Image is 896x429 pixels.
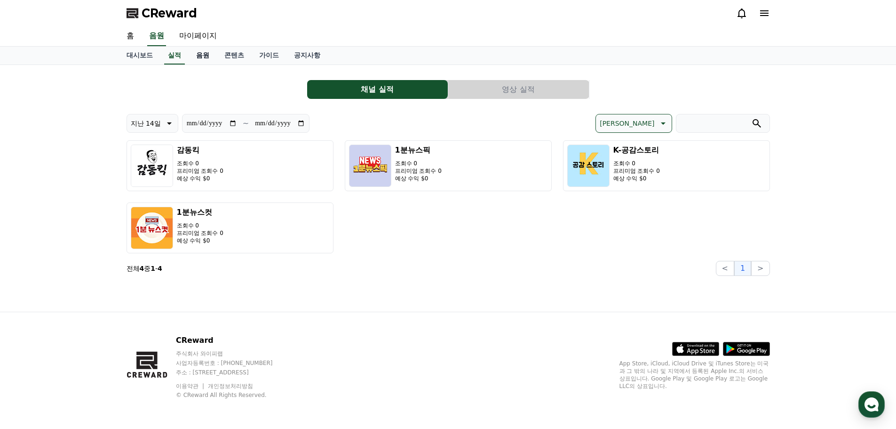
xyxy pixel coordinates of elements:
a: 음원 [189,47,217,65]
span: CReward [142,6,197,21]
p: App Store, iCloud, iCloud Drive 및 iTunes Store는 미국과 그 밖의 나라 및 지역에서 등록된 Apple Inc.의 서비스 상표입니다. Goo... [619,360,770,390]
a: 개인정보처리방침 [208,383,253,389]
p: 지난 14일 [131,117,161,130]
p: 프리미엄 조회수 0 [395,167,442,175]
p: 예상 수익 $0 [395,175,442,182]
p: 조회수 0 [395,160,442,167]
button: 감동킥 조회수 0 프리미엄 조회수 0 예상 수익 $0 [127,140,333,191]
a: 설정 [121,299,181,322]
img: K-공감스토리 [567,145,610,187]
a: CReward [127,6,197,21]
h3: 1분뉴스픽 [395,145,442,156]
a: 공지사항 [286,47,328,65]
strong: 4 [140,265,144,272]
img: 감동킥 [131,145,173,187]
p: CReward [176,335,291,346]
a: 마이페이지 [172,26,224,46]
p: 조회수 0 [177,160,223,167]
strong: 1 [151,265,155,272]
p: 조회수 0 [613,160,660,167]
p: ~ [243,118,249,129]
a: 대시보드 [119,47,160,65]
a: 이용약관 [176,383,206,389]
h3: 1분뉴스컷 [177,207,223,218]
button: 영상 실적 [448,80,589,99]
p: 프리미엄 조회수 0 [613,167,660,175]
span: 설정 [145,313,157,320]
p: 주식회사 와이피랩 [176,350,291,357]
a: 홈 [119,26,142,46]
p: 프리미엄 조회수 0 [177,167,223,175]
span: 대화 [86,313,97,321]
button: 채널 실적 [307,80,448,99]
p: 조회수 0 [177,222,223,229]
p: 예상 수익 $0 [177,237,223,244]
p: [PERSON_NAME] [600,117,654,130]
p: 프리미엄 조회수 0 [177,229,223,237]
p: 사업자등록번호 : [PHONE_NUMBER] [176,359,291,367]
h3: 감동킥 [177,145,223,156]
strong: 4 [158,265,162,272]
button: 1 [734,261,751,276]
button: < [716,261,734,276]
p: © CReward All Rights Reserved. [176,391,291,399]
button: 지난 14일 [127,114,178,133]
img: 1분뉴스컷 [131,207,173,249]
button: K-공감스토리 조회수 0 프리미엄 조회수 0 예상 수익 $0 [563,140,770,191]
button: [PERSON_NAME] [595,114,672,133]
img: 1분뉴스픽 [349,145,391,187]
a: 콘텐츠 [217,47,252,65]
p: 예상 수익 $0 [177,175,223,182]
p: 예상 수익 $0 [613,175,660,182]
a: 영상 실적 [448,80,589,99]
a: 음원 [147,26,166,46]
a: 홈 [3,299,62,322]
button: 1분뉴스픽 조회수 0 프리미엄 조회수 0 예상 수익 $0 [345,140,552,191]
a: 대화 [62,299,121,322]
a: 실적 [164,47,185,65]
p: 전체 중 - [127,264,162,273]
button: > [751,261,769,276]
h3: K-공감스토리 [613,145,660,156]
p: 주소 : [STREET_ADDRESS] [176,369,291,376]
button: 1분뉴스컷 조회수 0 프리미엄 조회수 0 예상 수익 $0 [127,202,333,253]
span: 홈 [30,313,35,320]
a: 가이드 [252,47,286,65]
